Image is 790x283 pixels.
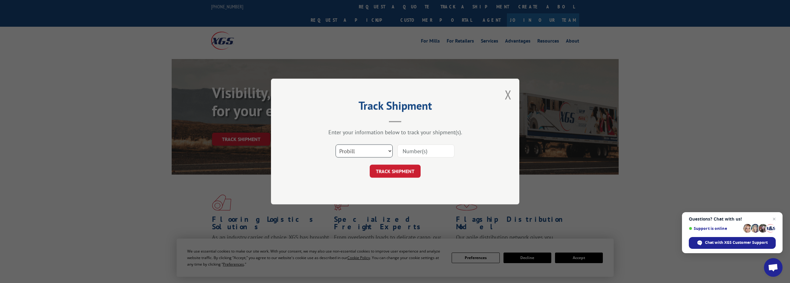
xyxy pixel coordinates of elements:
[370,165,421,178] button: TRACK SHIPMENT
[302,129,488,136] div: Enter your information below to track your shipment(s).
[764,258,783,277] div: Open chat
[302,101,488,113] h2: Track Shipment
[397,144,454,157] input: Number(s)
[505,86,512,103] button: Close modal
[689,237,776,249] div: Chat with XGS Customer Support
[770,215,778,223] span: Close chat
[689,217,776,221] span: Questions? Chat with us!
[689,226,741,231] span: Support is online
[705,240,768,245] span: Chat with XGS Customer Support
